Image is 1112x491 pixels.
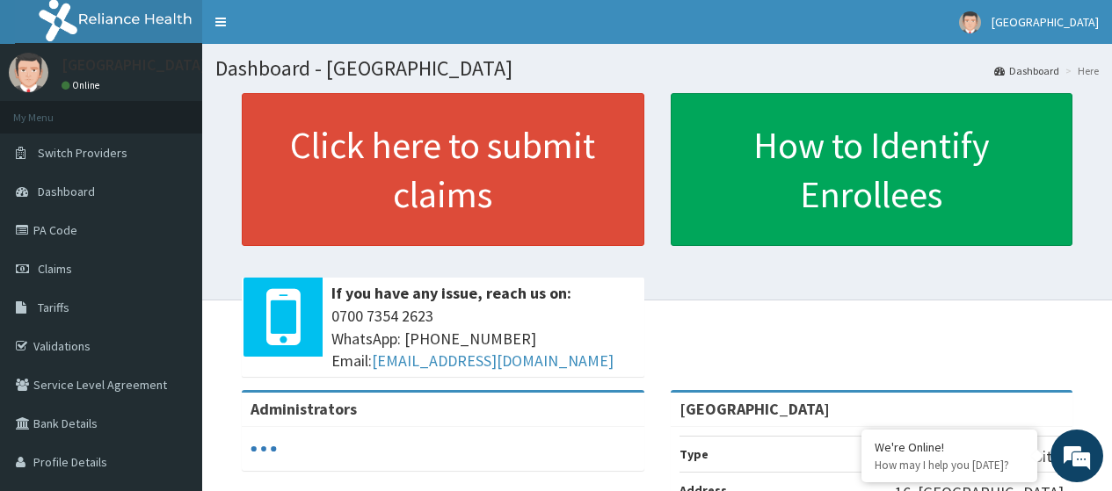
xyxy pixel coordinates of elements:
a: Online [62,79,104,91]
b: Administrators [251,399,357,419]
a: How to Identify Enrollees [671,93,1073,246]
span: Dashboard [38,184,95,199]
a: [EMAIL_ADDRESS][DOMAIN_NAME] [372,350,614,371]
a: Dashboard [994,63,1059,78]
a: Click here to submit claims [242,93,644,246]
li: Here [1061,63,1099,78]
div: We're Online! [875,439,1024,455]
img: User Image [959,11,981,33]
svg: audio-loading [251,436,277,462]
p: How may I help you today? [875,458,1024,473]
h1: Dashboard - [GEOGRAPHIC_DATA] [215,57,1099,80]
span: Switch Providers [38,145,127,161]
p: [GEOGRAPHIC_DATA] [62,57,207,73]
strong: [GEOGRAPHIC_DATA] [680,399,830,419]
span: Claims [38,261,72,277]
span: Tariffs [38,300,69,315]
b: If you have any issue, reach us on: [331,283,571,303]
b: Type [680,446,709,462]
img: User Image [9,53,48,92]
span: 0700 7354 2623 WhatsApp: [PHONE_NUMBER] Email: [331,305,636,372]
span: [GEOGRAPHIC_DATA] [992,14,1099,30]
